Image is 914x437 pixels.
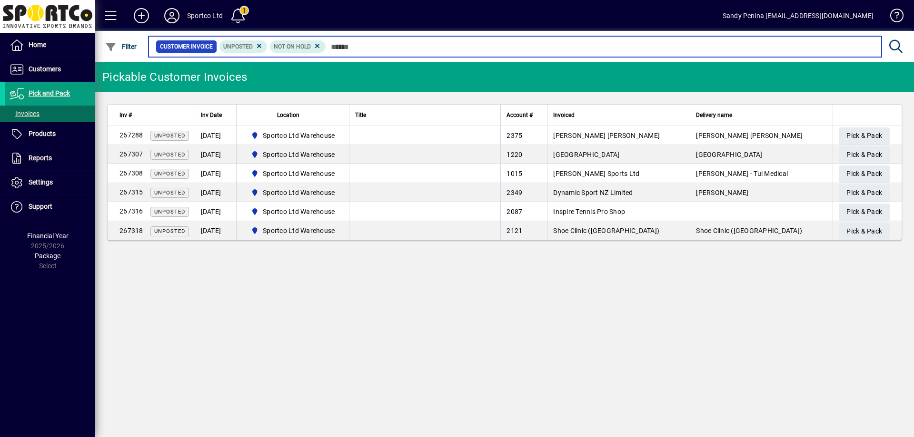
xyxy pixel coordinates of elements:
[247,187,339,198] span: Sportco Ltd Warehouse
[263,169,335,178] span: Sportco Ltd Warehouse
[29,130,56,137] span: Products
[553,170,639,177] span: [PERSON_NAME] Sports Ltd
[507,189,522,196] span: 2349
[696,132,803,139] span: [PERSON_NAME] [PERSON_NAME]
[5,146,95,170] a: Reports
[247,149,339,160] span: Sportco Ltd Warehouse
[29,154,52,162] span: Reports
[846,147,882,163] span: Pick & Pack
[195,164,236,183] td: [DATE]
[270,40,326,53] mat-chip: Hold Status: Not On Hold
[187,8,223,23] div: Sportco Ltd
[846,223,882,239] span: Pick & Pack
[553,227,659,234] span: Shoe Clinic ([GEOGRAPHIC_DATA])
[277,110,299,120] span: Location
[839,223,890,240] button: Pick & Pack
[247,206,339,217] span: Sportco Ltd Warehouse
[507,151,522,158] span: 1220
[263,131,335,140] span: Sportco Ltd Warehouse
[5,195,95,219] a: Support
[553,189,633,196] span: Dynamic Sport NZ Limited
[126,7,157,24] button: Add
[696,151,762,158] span: [GEOGRAPHIC_DATA]
[507,170,522,177] span: 1015
[247,168,339,179] span: Sportco Ltd Warehouse
[839,146,890,164] button: Pick & Pack
[507,227,522,234] span: 2121
[35,252,60,260] span: Package
[119,150,143,158] span: 267307
[5,171,95,194] a: Settings
[846,204,882,220] span: Pick & Pack
[154,133,185,139] span: Unposted
[154,228,185,234] span: Unposted
[507,110,533,120] span: Account #
[846,166,882,182] span: Pick & Pack
[10,110,40,117] span: Invoices
[195,126,236,145] td: [DATE]
[5,106,95,122] a: Invoices
[5,122,95,146] a: Products
[839,185,890,202] button: Pick & Pack
[29,89,70,97] span: Pick and Pack
[553,208,625,215] span: Inspire Tennis Pro Shop
[553,132,660,139] span: [PERSON_NAME] [PERSON_NAME]
[723,8,874,23] div: Sandy Penina [EMAIL_ADDRESS][DOMAIN_NAME]
[119,188,143,196] span: 267315
[195,202,236,221] td: [DATE]
[29,41,46,49] span: Home
[119,169,143,177] span: 267308
[219,40,268,53] mat-chip: Customer Invoice Status: Unposted
[507,110,541,120] div: Account #
[119,207,143,215] span: 267316
[696,189,748,196] span: [PERSON_NAME]
[846,185,882,201] span: Pick & Pack
[839,204,890,221] button: Pick & Pack
[195,183,236,202] td: [DATE]
[29,203,52,210] span: Support
[5,33,95,57] a: Home
[5,58,95,81] a: Customers
[696,227,802,234] span: Shoe Clinic ([GEOGRAPHIC_DATA])
[242,110,344,120] div: Location
[263,150,335,159] span: Sportco Ltd Warehouse
[553,110,575,120] span: Invoiced
[105,43,137,50] span: Filter
[355,110,495,120] div: Title
[696,170,788,177] span: [PERSON_NAME] - Tui Medical
[29,65,61,73] span: Customers
[839,127,890,145] button: Pick & Pack
[263,188,335,197] span: Sportco Ltd Warehouse
[119,110,132,120] span: Inv #
[154,209,185,215] span: Unposted
[195,221,236,240] td: [DATE]
[553,110,684,120] div: Invoiced
[154,190,185,196] span: Unposted
[201,110,222,120] span: Inv Date
[119,110,189,120] div: Inv #
[27,232,69,240] span: Financial Year
[157,7,187,24] button: Profile
[102,69,248,85] div: Pickable Customer Invoices
[247,225,339,236] span: Sportco Ltd Warehouse
[119,227,143,234] span: 267318
[696,110,827,120] div: Delivery name
[839,165,890,183] button: Pick & Pack
[507,132,522,139] span: 2375
[263,226,335,235] span: Sportco Ltd Warehouse
[119,131,143,139] span: 267288
[553,151,619,158] span: [GEOGRAPHIC_DATA]
[247,130,339,141] span: Sportco Ltd Warehouse
[507,208,522,215] span: 2087
[696,110,732,120] span: Delivery name
[201,110,230,120] div: Inv Date
[160,42,213,51] span: Customer Invoice
[263,207,335,216] span: Sportco Ltd Warehouse
[223,43,253,50] span: Unposted
[195,145,236,164] td: [DATE]
[846,128,882,144] span: Pick & Pack
[355,110,366,120] span: Title
[29,178,53,186] span: Settings
[883,2,902,33] a: Knowledge Base
[274,43,311,50] span: Not On Hold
